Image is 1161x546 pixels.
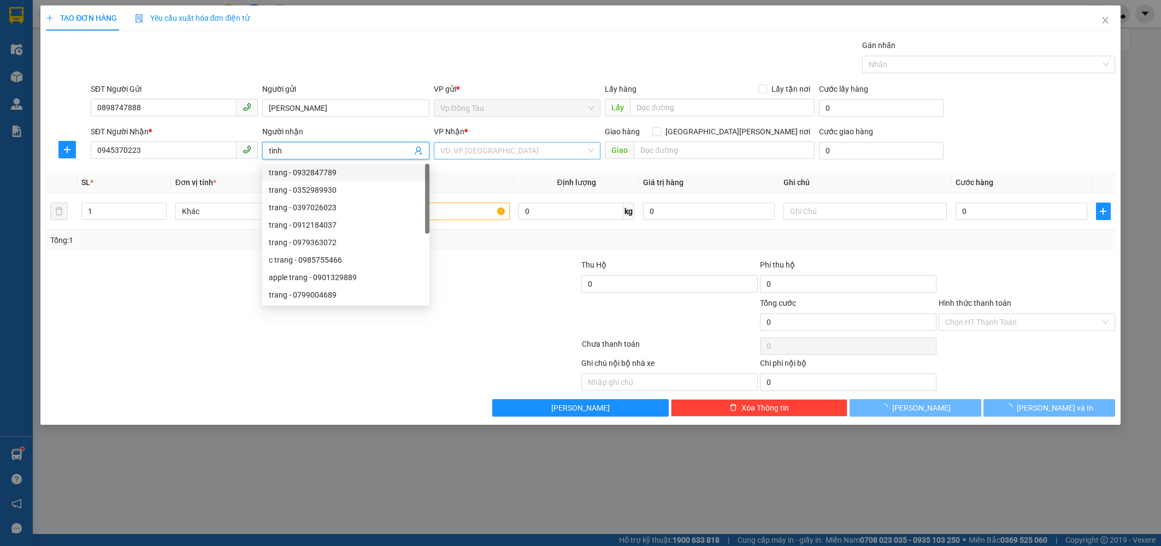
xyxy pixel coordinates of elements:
[103,73,167,85] span: DT1109250234
[741,402,789,414] span: Xóa Thông tin
[262,251,429,269] div: c trang - 0985755466
[779,172,951,193] th: Ghi chú
[269,271,423,283] div: apple trang - 0901329889
[135,14,144,23] img: icon
[59,145,75,154] span: plus
[262,286,429,304] div: trang - 0799004689
[269,167,423,179] div: trang - 0932847789
[760,259,936,275] div: Phí thu hộ
[269,219,423,231] div: trang - 0912184037
[643,203,775,220] input: 0
[729,403,737,412] span: delete
[135,14,250,22] span: Yêu cầu xuất hóa đơn điện tử
[643,178,683,187] span: Giá trị hàng
[581,373,758,391] input: Nhập ghi chú
[414,146,423,155] span: user-add
[983,399,1115,417] button: [PERSON_NAME] và In
[557,178,596,187] span: Định lượng
[1090,5,1121,36] button: Close
[440,100,594,116] span: Vp Đồng Tàu
[182,203,332,219] span: Khác
[269,184,423,196] div: trang - 0352989930
[661,126,815,138] span: [GEOGRAPHIC_DATA][PERSON_NAME] nơi
[1017,402,1093,414] span: [PERSON_NAME] và In
[605,85,637,93] span: Lấy hàng
[262,126,429,138] div: Người nhận
[4,39,6,94] img: logo
[892,402,951,414] span: [PERSON_NAME]
[760,299,796,307] span: Tổng cước
[262,216,429,234] div: trang - 0912184037
[581,338,759,357] div: Chưa thanh toán
[623,203,634,220] span: kg
[760,357,936,373] div: Chi phí nội bộ
[605,99,630,116] span: Lấy
[819,127,873,136] label: Cước giao hàng
[551,402,610,414] span: [PERSON_NAME]
[1005,403,1017,411] span: loading
[1097,207,1110,216] span: plus
[819,142,943,159] input: Cước giao hàng
[262,199,429,216] div: trang - 0397026023
[262,234,429,251] div: trang - 0979363072
[262,269,429,286] div: apple trang - 0901329889
[880,403,892,411] span: loading
[269,236,423,248] div: trang - 0979363072
[91,83,258,95] div: SĐT Người Gửi
[434,83,601,95] div: VP gửi
[783,203,946,220] input: Ghi Chú
[175,178,216,187] span: Đơn vị tính
[91,126,258,138] div: SĐT Người Nhận
[581,260,606,269] span: Thu Hộ
[671,399,847,417] button: deleteXóa Thông tin
[767,83,815,95] span: Lấy tận nơi
[630,99,815,116] input: Dọc đường
[46,14,117,22] span: TẠO ĐƠN HÀNG
[939,299,1011,307] label: Hình thức thanh toán
[50,203,68,220] button: delete
[269,254,423,266] div: c trang - 0985755466
[850,399,981,417] button: [PERSON_NAME]
[262,181,429,199] div: trang - 0352989930
[262,164,429,181] div: trang - 0932847789
[269,289,423,301] div: trang - 0799004689
[50,234,448,246] div: Tổng: 1
[1096,203,1111,220] button: plus
[58,141,76,158] button: plus
[81,178,90,187] span: SL
[262,83,429,95] div: Người gửi
[434,127,464,136] span: VP Nhận
[956,178,993,187] span: Cước hàng
[492,399,669,417] button: [PERSON_NAME]
[819,85,868,93] label: Cước lấy hàng
[10,9,98,44] strong: CÔNG TY TNHH DỊCH VỤ DU LỊCH THỜI ĐẠI
[819,99,943,117] input: Cước lấy hàng
[862,41,895,50] label: Gán nhãn
[1101,16,1110,25] span: close
[605,141,634,159] span: Giao
[243,103,251,111] span: phone
[581,357,758,373] div: Ghi chú nội bộ nhà xe
[634,141,815,159] input: Dọc đường
[243,145,251,154] span: phone
[269,201,423,213] div: trang - 0397026023
[7,47,102,86] span: Chuyển phát nhanh: [GEOGRAPHIC_DATA] - [GEOGRAPHIC_DATA]
[46,14,54,22] span: plus
[605,127,640,136] span: Giao hàng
